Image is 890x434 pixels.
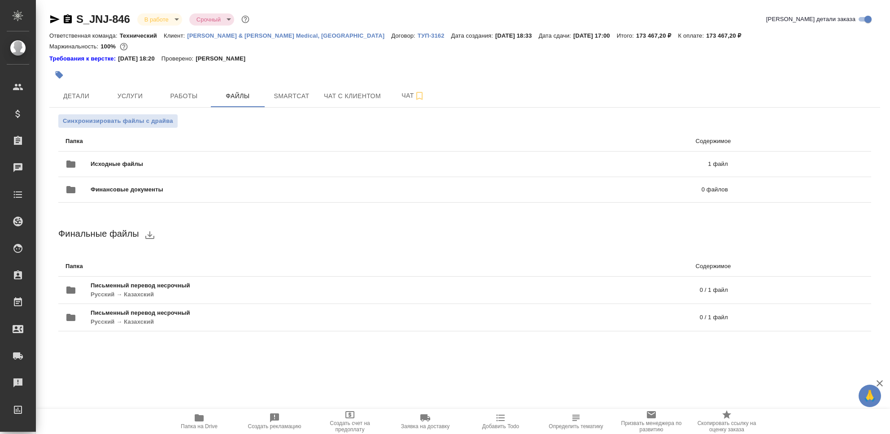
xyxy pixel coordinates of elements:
[617,32,636,39] p: Итого:
[432,185,728,194] p: 0 файлов
[118,41,130,52] button: 0.00 RUB;
[216,91,259,102] span: Файлы
[573,32,617,39] p: [DATE] 17:00
[389,137,731,146] p: Содержимое
[137,13,182,26] div: В работе
[189,13,234,26] div: В работе
[162,91,205,102] span: Работы
[91,290,445,299] p: Русский → Казахский
[418,32,451,39] p: ТУП-3162
[862,386,877,405] span: 🙏
[187,32,391,39] p: [PERSON_NAME] & [PERSON_NAME] Medical, [GEOGRAPHIC_DATA]
[63,117,173,126] span: Синхронизировать файлы с драйва
[120,32,164,39] p: Технический
[58,114,178,128] button: Синхронизировать файлы с драйва
[426,160,728,169] p: 1 файл
[240,13,251,25] button: Доп статусы указывают на важность/срочность заказа
[706,32,748,39] p: 173 467,20 ₽
[55,91,98,102] span: Детали
[859,385,881,407] button: 🙏
[91,317,445,326] p: Русский → Казахский
[65,137,389,146] p: Папка
[194,16,223,23] button: Срочный
[161,54,196,63] p: Проверено:
[539,32,573,39] p: Дата сдачи:
[60,153,82,175] button: folder
[91,281,445,290] span: Письменный перевод несрочный
[636,32,678,39] p: 173 467,20 ₽
[60,179,82,200] button: folder
[445,286,728,295] p: 0 / 1 файл
[139,224,161,246] button: download
[451,32,495,39] p: Дата создания:
[418,31,451,39] a: ТУП-3162
[495,32,539,39] p: [DATE] 18:33
[91,185,432,194] span: Финансовые документы
[445,313,728,322] p: 0 / 1 файл
[118,54,161,63] p: [DATE] 18:20
[270,91,313,102] span: Smartcat
[49,14,60,25] button: Скопировать ссылку для ЯМессенджера
[324,91,381,102] span: Чат с клиентом
[100,43,118,50] p: 100%
[164,32,187,39] p: Клиент:
[49,65,69,85] button: Добавить тэг
[49,54,118,63] a: Требования к верстке:
[678,32,706,39] p: К оплате:
[60,307,82,328] button: folder
[91,308,445,317] span: Письменный перевод несрочный
[65,262,389,271] p: Папка
[49,32,120,39] p: Ответственная команда:
[76,13,130,25] a: S_JNJ-846
[414,91,425,101] svg: Подписаться
[49,43,100,50] p: Маржинальность:
[196,54,252,63] p: [PERSON_NAME]
[91,160,426,169] span: Исходные файлы
[187,31,391,39] a: [PERSON_NAME] & [PERSON_NAME] Medical, [GEOGRAPHIC_DATA]
[142,16,171,23] button: В работе
[62,14,73,25] button: Скопировать ссылку
[389,262,731,271] p: Содержимое
[766,15,855,24] span: [PERSON_NAME] детали заказа
[58,229,139,239] span: Финальные файлы
[391,32,418,39] p: Договор:
[109,91,152,102] span: Услуги
[49,54,118,63] div: Нажми, чтобы открыть папку с инструкцией
[60,279,82,301] button: folder
[392,90,435,101] span: Чат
